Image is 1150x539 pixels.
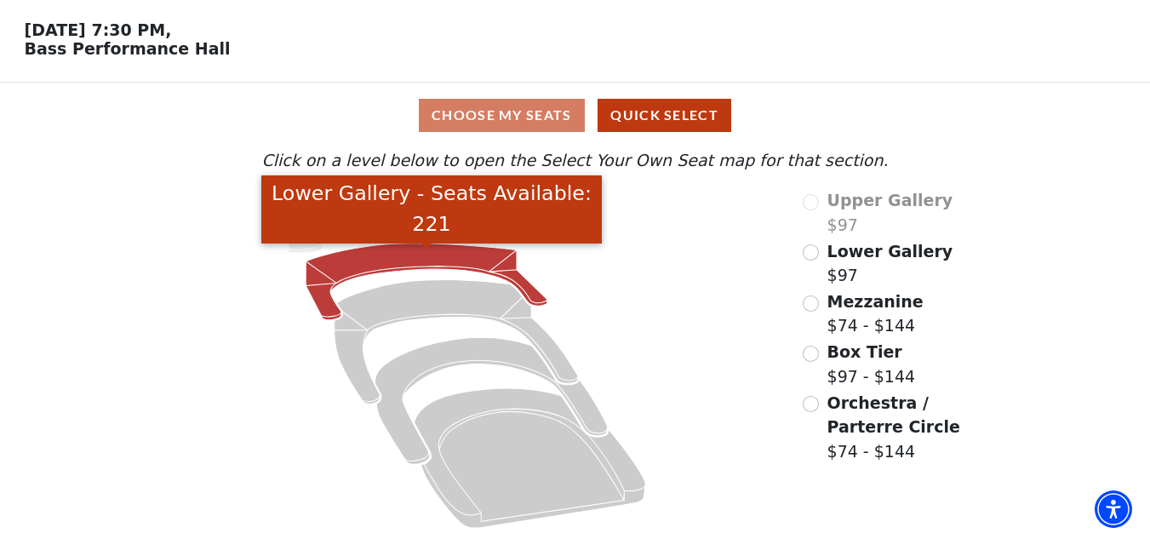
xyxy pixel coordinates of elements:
div: Lower Gallery - Seats Available: 221 [261,175,602,244]
p: Click on a level below to open the Select Your Own Seat map for that section. [156,148,994,173]
label: $74 - $144 [827,290,924,338]
button: Quick Select [598,99,731,132]
label: $97 [827,239,953,288]
input: Box Tier$97 - $144 [803,346,819,362]
span: Upper Gallery [827,191,953,209]
span: Mezzanine [827,292,924,311]
label: $74 - $144 [827,391,994,464]
span: Lower Gallery [827,242,953,261]
path: Orchestra / Parterre Circle - Seats Available: 23 [415,388,646,528]
input: Mezzanine$74 - $144 [803,295,819,312]
span: Orchestra / Parterre Circle [827,393,960,437]
div: Accessibility Menu [1095,490,1132,528]
label: $97 - $144 [827,340,916,388]
input: Orchestra / Parterre Circle$74 - $144 [803,396,819,412]
input: Lower Gallery$97 [803,244,819,261]
path: Lower Gallery - Seats Available: 221 [306,244,548,320]
span: Box Tier [827,342,902,361]
label: $97 [827,188,953,237]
